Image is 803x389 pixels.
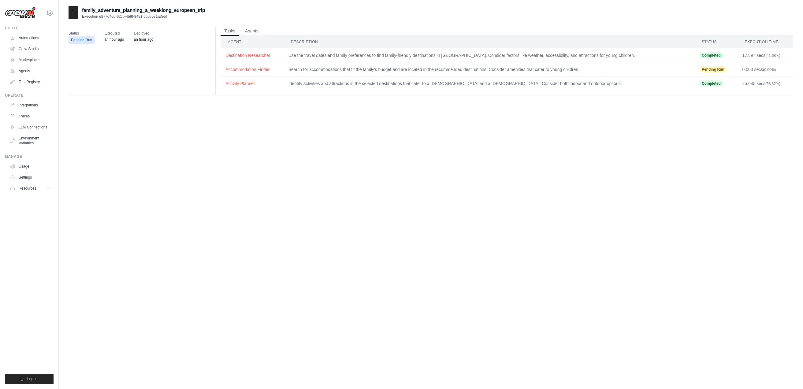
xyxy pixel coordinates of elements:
[699,80,723,87] span: Completed
[27,376,39,381] span: Logout
[738,48,793,62] td: 17.897 secs
[7,55,54,65] a: Marketplace
[7,100,54,110] a: Integrations
[7,66,54,76] a: Agents
[7,33,54,43] a: Automations
[82,7,205,14] h2: family_adventure_planning_a_weeklong_european_trip
[69,36,95,44] span: Pending Run
[699,66,727,72] span: Pending Run
[5,154,54,159] div: Manage
[69,30,95,36] span: Status
[104,30,124,36] span: Executed
[134,30,153,36] span: Deployed
[738,62,793,76] td: 0.000 secs
[225,52,279,58] button: Destination Researcher
[699,52,723,58] span: Completed
[284,36,694,48] th: Description
[7,122,54,132] a: LLM Connections
[284,62,694,76] td: Search for accommodations that fit the family's budget and are located in the recommended destina...
[19,186,36,191] span: Resources
[738,76,793,91] td: 25.045 secs
[763,68,776,72] span: (0.00%)
[82,14,205,19] p: Execution e8776460-62cb-4b9f-8491-cd0b571a3e5f
[5,374,54,384] button: Logout
[7,172,54,182] a: Settings
[284,76,694,91] td: Identify activities and attractions in the selected destinations that cater to a [DEMOGRAPHIC_DAT...
[221,36,284,48] th: Agent
[765,82,780,86] span: (58.32%)
[134,37,153,42] time: August 16, 2025 at 14:51 PDT
[738,36,793,48] th: Execution Time
[7,183,54,193] button: Resources
[5,26,54,31] div: Build
[225,80,279,87] button: Activity Planner
[104,37,124,42] time: August 16, 2025 at 15:05 PDT
[694,36,738,48] th: Status
[7,77,54,87] a: Tool Registry
[284,48,694,62] td: Use the travel dates and family preferences to find family-friendly destinations in [GEOGRAPHIC_D...
[772,360,803,389] iframe: Chat Widget
[221,27,239,36] button: Tasks
[225,66,279,72] button: Accommodation Finder
[7,44,54,54] a: Crew Studio
[7,133,54,148] a: Environment Variables
[765,54,780,58] span: (41.68%)
[5,93,54,98] div: Operate
[7,161,54,171] a: Usage
[241,27,262,36] button: Agents
[5,7,35,19] img: Logo
[7,111,54,121] a: Traces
